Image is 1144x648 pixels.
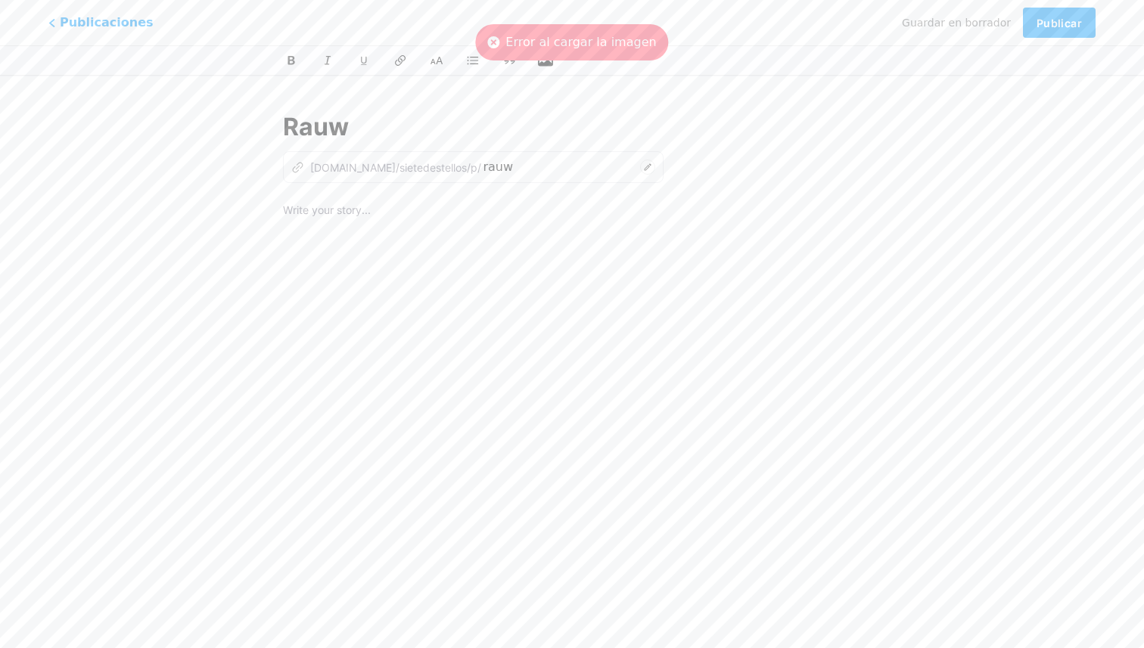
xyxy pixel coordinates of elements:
[1037,17,1082,29] font: Publicar
[283,109,860,145] input: Título
[310,161,481,174] font: [DOMAIN_NAME]/sietedestellos/p/
[1023,8,1096,38] button: Publicar
[48,14,154,32] span: Publicaciones
[60,15,154,29] font: Publicaciones
[902,8,1011,38] button: Guardar en borrador
[902,17,1011,29] font: Guardar en borrador
[505,35,656,49] font: Error al cargar la imagen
